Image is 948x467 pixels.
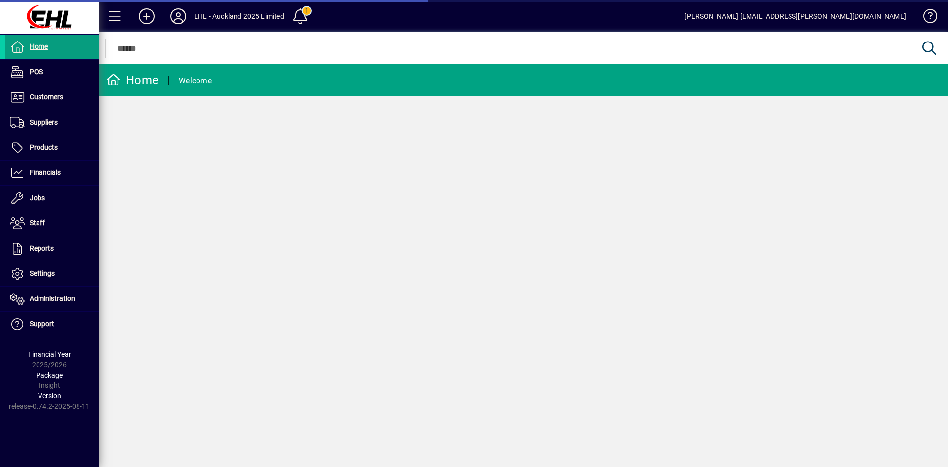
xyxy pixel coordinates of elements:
[30,169,61,176] span: Financials
[5,135,99,160] a: Products
[5,261,99,286] a: Settings
[5,85,99,110] a: Customers
[30,42,48,50] span: Home
[916,2,936,34] a: Knowledge Base
[131,7,162,25] button: Add
[30,219,45,227] span: Staff
[5,60,99,85] a: POS
[30,93,63,101] span: Customers
[5,161,99,185] a: Financials
[30,143,58,151] span: Products
[30,295,75,302] span: Administration
[194,8,284,24] div: EHL - Auckland 2025 Limited
[5,110,99,135] a: Suppliers
[179,73,212,88] div: Welcome
[30,194,45,202] span: Jobs
[5,312,99,337] a: Support
[5,236,99,261] a: Reports
[30,68,43,76] span: POS
[30,269,55,277] span: Settings
[36,371,63,379] span: Package
[38,392,61,400] span: Version
[30,320,54,328] span: Support
[106,72,158,88] div: Home
[5,287,99,311] a: Administration
[162,7,194,25] button: Profile
[684,8,906,24] div: [PERSON_NAME] [EMAIL_ADDRESS][PERSON_NAME][DOMAIN_NAME]
[30,244,54,252] span: Reports
[28,350,71,358] span: Financial Year
[30,118,58,126] span: Suppliers
[5,186,99,211] a: Jobs
[5,211,99,236] a: Staff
